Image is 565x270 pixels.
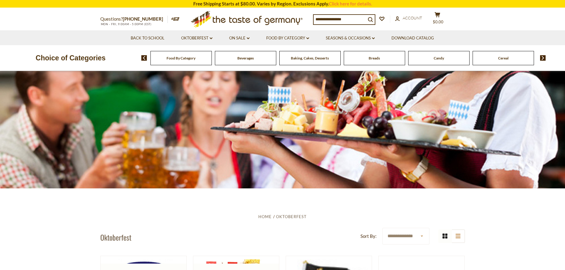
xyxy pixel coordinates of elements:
[391,35,434,42] a: Download Catalog
[540,55,546,61] img: next arrow
[329,1,372,6] a: Click here for details.
[429,12,447,27] button: $0.00
[360,232,377,240] label: Sort By:
[326,35,375,42] a: Seasons & Occasions
[434,56,444,60] a: Candy
[403,15,422,20] span: Account
[258,214,272,219] a: Home
[100,15,168,23] p: Questions?
[229,35,250,42] a: On Sale
[395,15,422,22] a: Account
[433,19,443,24] span: $0.00
[141,55,147,61] img: previous arrow
[369,56,380,60] a: Breads
[100,233,131,242] h1: Oktoberfest
[276,214,307,219] a: Oktoberfest
[498,56,508,60] a: Cereal
[266,35,309,42] a: Food By Category
[181,35,212,42] a: Oktoberfest
[291,56,329,60] a: Baking, Cakes, Desserts
[123,16,163,22] a: [PHONE_NUMBER]
[131,35,164,42] a: Back to School
[167,56,195,60] a: Food By Category
[237,56,254,60] a: Beverages
[100,22,152,26] span: MON - FRI, 9:00AM - 5:00PM (EST)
